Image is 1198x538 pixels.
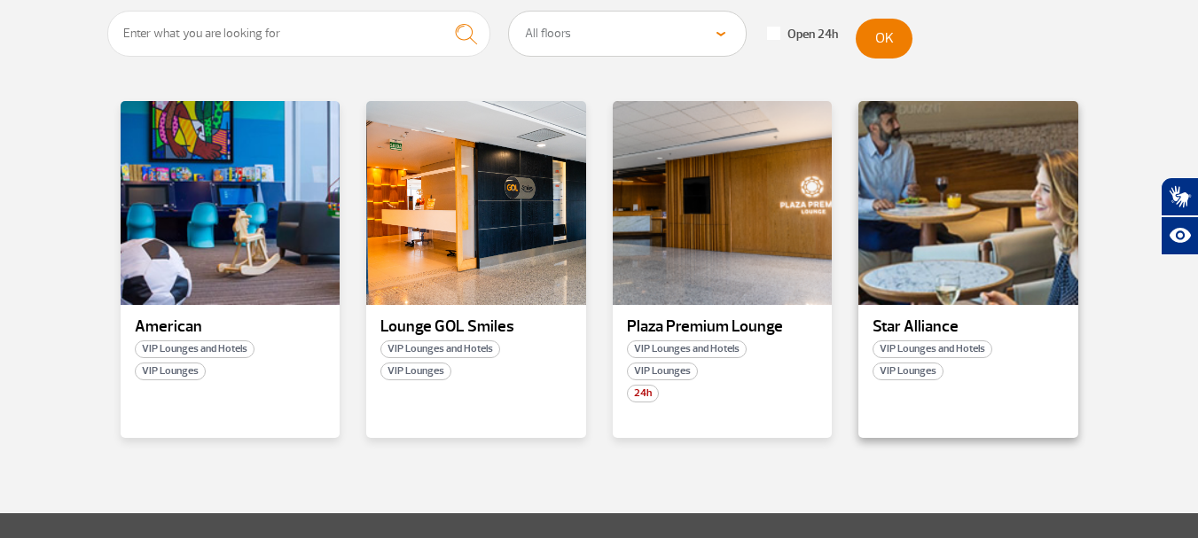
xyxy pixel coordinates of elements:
[873,363,944,380] span: VIP Lounges
[627,340,747,358] span: VIP Lounges and Hotels
[1161,177,1198,216] button: Abrir tradutor de língua de sinais.
[380,363,451,380] span: VIP Lounges
[767,27,838,43] label: Open 24h
[856,19,912,58] button: OK
[107,11,491,57] input: Enter what you are looking for
[1161,177,1198,255] div: Plugin de acessibilidade da Hand Talk.
[627,363,698,380] span: VIP Lounges
[135,363,206,380] span: VIP Lounges
[380,340,500,358] span: VIP Lounges and Hotels
[873,318,1064,336] p: Star Alliance
[873,340,992,358] span: VIP Lounges and Hotels
[135,340,254,358] span: VIP Lounges and Hotels
[135,318,326,336] p: American
[627,385,659,402] span: 24h
[627,318,818,336] p: Plaza Premium Lounge
[380,318,572,336] p: Lounge GOL Smiles
[1161,216,1198,255] button: Abrir recursos assistivos.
